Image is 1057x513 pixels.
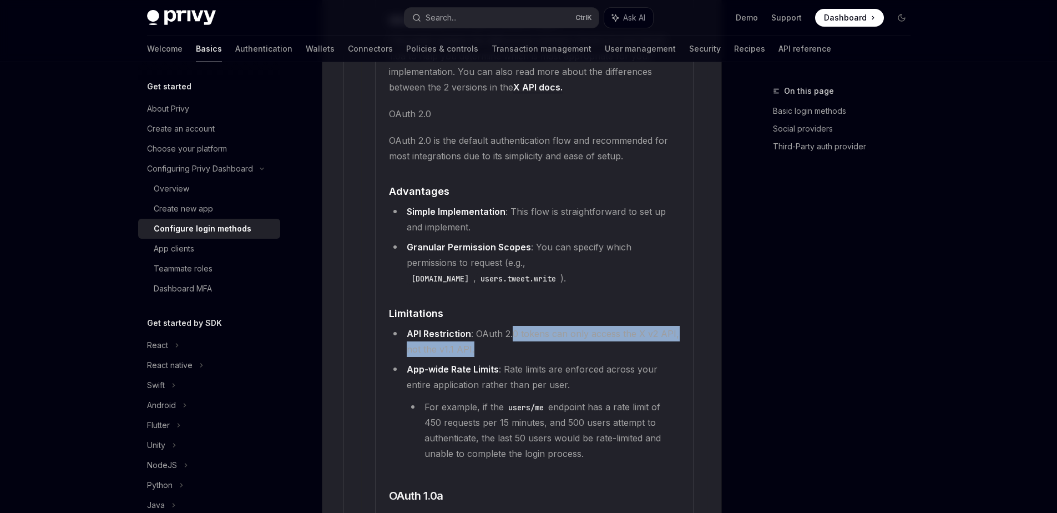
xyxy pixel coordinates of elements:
[773,120,919,138] a: Social providers
[389,204,680,235] li: : This flow is straightforward to set up and implement.
[476,273,560,285] code: users.tweet.write
[407,399,680,461] li: For example, if the endpoint has a rate limit of 450 requests per 15 minutes, and 500 users attem...
[407,364,499,375] strong: App-wide Rate Limits
[138,219,280,239] a: Configure login methods
[147,439,165,452] div: Unity
[147,499,165,512] div: Java
[771,12,802,23] a: Support
[147,316,222,330] h5: Get started by SDK
[147,36,183,62] a: Welcome
[784,84,834,98] span: On this page
[147,80,191,93] h5: Get started
[389,326,680,357] li: : OAuth 2.0 tokens can only access the X v2 API, not the v1.1 API.
[389,239,680,286] li: : You can specify which permissions to request (e.g., , ).
[605,36,676,62] a: User management
[147,339,168,352] div: React
[492,36,591,62] a: Transaction management
[147,122,215,135] div: Create an account
[407,206,505,217] strong: Simple Implementation
[147,419,170,432] div: Flutter
[138,99,280,119] a: About Privy
[154,202,213,215] div: Create new app
[196,36,222,62] a: Basics
[824,12,867,23] span: Dashboard
[154,282,212,295] div: Dashboard MFA
[147,102,189,115] div: About Privy
[235,36,292,62] a: Authentication
[147,162,253,175] div: Configuring Privy Dashboard
[138,199,280,219] a: Create new app
[306,36,335,62] a: Wallets
[407,242,531,253] strong: Granular Permission Scopes
[348,36,393,62] a: Connectors
[138,259,280,279] a: Teammate roles
[138,239,280,259] a: App clients
[154,222,251,235] div: Configure login methods
[147,379,165,392] div: Swift
[154,182,189,195] div: Overview
[689,36,721,62] a: Security
[736,12,758,23] a: Demo
[389,361,680,461] li: : Rate limits are enforced across your entire application rather than per user.
[389,106,680,122] h5: OAuth 2.0
[404,8,599,28] button: Search...CtrlK
[147,399,176,412] div: Android
[513,82,563,93] a: X API docs.
[154,242,194,255] div: App clients
[406,36,478,62] a: Policies & controls
[604,8,653,28] button: Ask AI
[773,102,919,120] a: Basic login methods
[734,36,765,62] a: Recipes
[154,262,213,275] div: Teammate roles
[138,139,280,159] a: Choose your platform
[389,306,443,321] span: Limitations
[778,36,831,62] a: API reference
[147,459,177,472] div: NodeJS
[147,479,173,492] div: Python
[138,279,280,299] a: Dashboard MFA
[773,138,919,155] a: Third-Party auth provider
[147,142,227,155] div: Choose your platform
[815,9,884,27] a: Dashboard
[147,359,193,372] div: React native
[389,184,449,199] span: Advantages
[893,9,911,27] button: Toggle dark mode
[426,11,457,24] div: Search...
[389,133,680,164] span: OAuth 2.0 is the default authentication flow and recommended for most integrations due to its sim...
[623,12,645,23] span: Ask AI
[389,33,680,95] span: This guide explains the differences between OAuth 2.0 and OAuth 1.0a to help you determine which ...
[407,273,473,285] code: [DOMAIN_NAME]
[138,179,280,199] a: Overview
[389,488,443,504] span: OAuth 1.0a
[575,13,592,22] span: Ctrl K
[138,119,280,139] a: Create an account
[504,401,548,414] code: users/me
[147,10,216,26] img: dark logo
[407,328,471,339] strong: API Restriction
